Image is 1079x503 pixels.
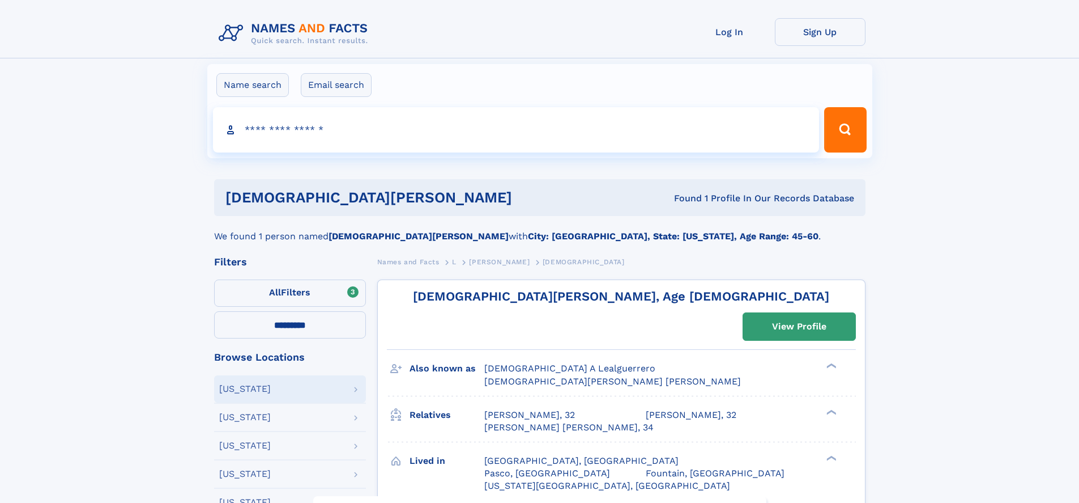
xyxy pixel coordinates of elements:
[219,441,271,450] div: [US_STATE]
[469,258,530,266] span: [PERSON_NAME]
[410,405,484,425] h3: Relatives
[484,468,610,479] span: Pasco, [GEOGRAPHIC_DATA]
[225,191,593,205] h1: [DEMOGRAPHIC_DATA][PERSON_NAME]
[301,73,372,97] label: Email search
[214,257,366,267] div: Filters
[214,280,366,307] label: Filters
[743,313,855,340] a: View Profile
[214,352,366,362] div: Browse Locations
[484,409,575,421] a: [PERSON_NAME], 32
[528,231,818,242] b: City: [GEOGRAPHIC_DATA], State: [US_STATE], Age Range: 45-60
[213,107,820,153] input: search input
[484,421,654,434] a: [PERSON_NAME] [PERSON_NAME], 34
[377,255,440,269] a: Names and Facts
[543,258,625,266] span: [DEMOGRAPHIC_DATA]
[484,455,679,466] span: [GEOGRAPHIC_DATA], [GEOGRAPHIC_DATA]
[646,409,736,421] a: [PERSON_NAME], 32
[824,362,837,370] div: ❯
[410,359,484,378] h3: Also known as
[684,18,775,46] a: Log In
[824,454,837,462] div: ❯
[484,376,741,387] span: [DEMOGRAPHIC_DATA][PERSON_NAME] [PERSON_NAME]
[484,363,655,374] span: [DEMOGRAPHIC_DATA] A Lealguerrero
[214,18,377,49] img: Logo Names and Facts
[775,18,865,46] a: Sign Up
[772,314,826,340] div: View Profile
[593,192,854,205] div: Found 1 Profile In Our Records Database
[484,480,730,491] span: [US_STATE][GEOGRAPHIC_DATA], [GEOGRAPHIC_DATA]
[469,255,530,269] a: [PERSON_NAME]
[646,468,784,479] span: Fountain, [GEOGRAPHIC_DATA]
[269,287,281,298] span: All
[413,289,829,303] a: [DEMOGRAPHIC_DATA][PERSON_NAME], Age [DEMOGRAPHIC_DATA]
[219,413,271,422] div: [US_STATE]
[452,258,457,266] span: L
[452,255,457,269] a: L
[219,384,271,394] div: [US_STATE]
[329,231,509,242] b: [DEMOGRAPHIC_DATA][PERSON_NAME]
[219,470,271,479] div: [US_STATE]
[824,107,866,153] button: Search Button
[824,408,837,416] div: ❯
[214,216,865,243] div: We found 1 person named with .
[216,73,289,97] label: Name search
[410,451,484,471] h3: Lived in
